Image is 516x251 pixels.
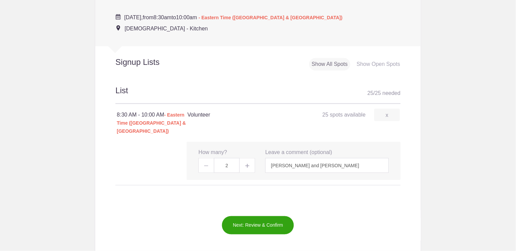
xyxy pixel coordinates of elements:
span: [DEMOGRAPHIC_DATA] - Kitchen [125,26,208,31]
span: - Eastern Time ([GEOGRAPHIC_DATA] & [GEOGRAPHIC_DATA]) [117,112,186,134]
span: 25 spots available [322,112,365,118]
img: Plus gray [245,164,249,168]
label: How many? [198,149,227,156]
span: [DATE], [124,15,143,20]
button: Next: Review & Confirm [222,216,294,235]
span: 8:30am [154,15,171,20]
div: Show Open Spots [354,58,403,71]
h2: Signup Lists [95,57,204,67]
div: 8:30 AM - 10:00 AM [117,111,187,135]
img: Minus gray [204,166,208,166]
span: from to [124,15,343,20]
div: Show All Spots [309,58,351,71]
h2: List [115,85,401,104]
span: / [374,90,375,96]
img: Event location [116,25,120,31]
span: - Eastern Time ([GEOGRAPHIC_DATA] & [GEOGRAPHIC_DATA]) [198,15,343,20]
h4: Volunteer [187,111,293,119]
a: x [374,109,400,121]
span: 10:00am [176,15,197,20]
label: Leave a comment (optional) [265,149,332,156]
img: Cal purple [115,14,121,20]
div: 25 25 needed [368,88,401,98]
